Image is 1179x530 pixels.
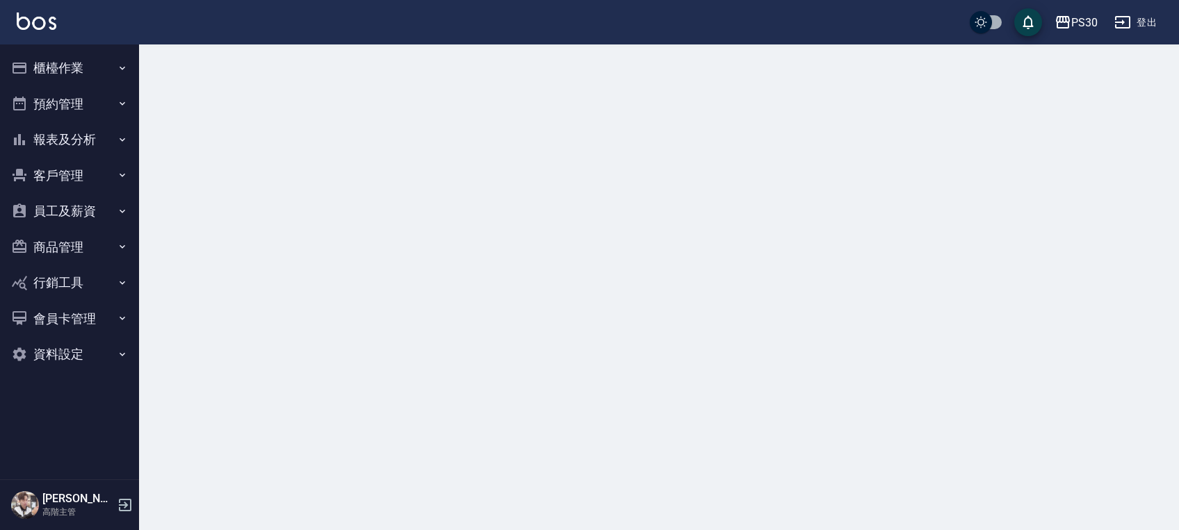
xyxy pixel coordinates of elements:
[6,265,133,301] button: 行銷工具
[6,336,133,372] button: 資料設定
[42,506,113,518] p: 高階主管
[42,492,113,506] h5: [PERSON_NAME]
[6,122,133,158] button: 報表及分析
[6,193,133,229] button: 員工及薪資
[1049,8,1103,37] button: PS30
[6,158,133,194] button: 客戶管理
[1071,14,1098,31] div: PS30
[17,13,56,30] img: Logo
[1014,8,1042,36] button: save
[6,50,133,86] button: 櫃檯作業
[11,491,39,519] img: Person
[6,86,133,122] button: 預約管理
[6,229,133,265] button: 商品管理
[1109,10,1162,35] button: 登出
[6,301,133,337] button: 會員卡管理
